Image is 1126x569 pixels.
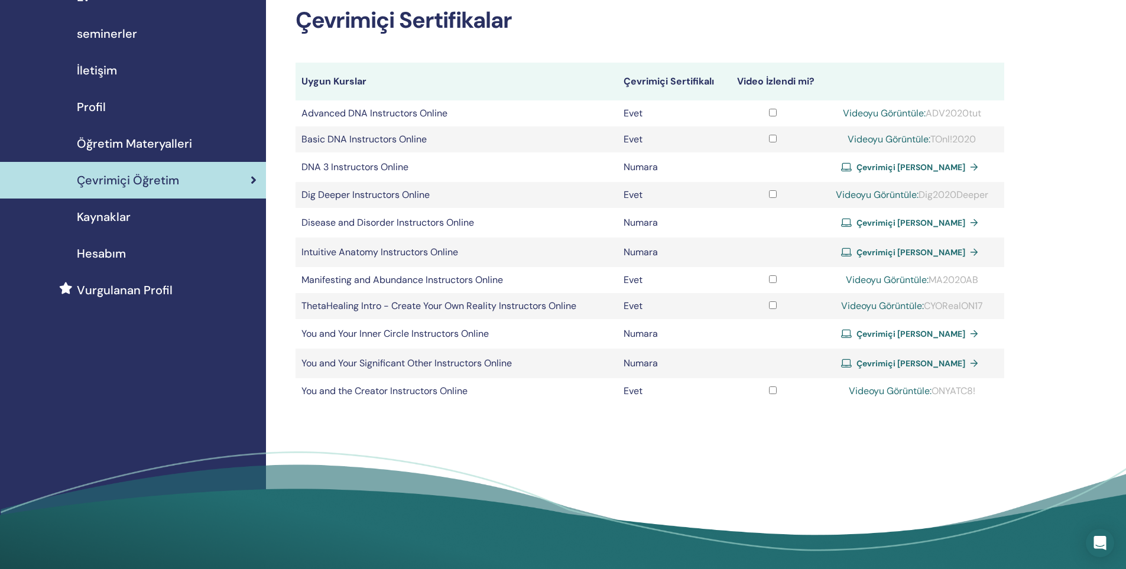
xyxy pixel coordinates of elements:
[825,273,998,287] div: MA2020AB
[856,329,965,339] span: Çevrimiçi [PERSON_NAME]
[296,126,618,152] td: Basic DNA Instructors Online
[296,378,618,404] td: You and the Creator Instructors Online
[841,325,983,343] a: Çevrimiçi [PERSON_NAME]
[856,162,965,173] span: Çevrimiçi [PERSON_NAME]
[296,7,1004,34] h2: Çevrimiçi Sertifikalar
[618,63,726,100] th: Çevrimiçi Sertifikalı
[841,158,983,176] a: Çevrimiçi [PERSON_NAME]
[77,25,137,43] span: seminerler
[841,300,924,312] a: Videoyu Görüntüle:
[825,299,998,313] div: CYORealON17
[618,293,726,319] td: Evet
[856,217,965,228] span: Çevrimiçi [PERSON_NAME]
[296,182,618,208] td: Dig Deeper Instructors Online
[618,208,726,238] td: Numara
[841,214,983,232] a: Çevrimiçi [PERSON_NAME]
[846,274,929,286] a: Videoyu Görüntüle:
[825,384,998,398] div: ONYATC8!
[618,319,726,349] td: Numara
[296,100,618,126] td: Advanced DNA Instructors Online
[618,349,726,378] td: Numara
[296,63,618,100] th: Uygun Kurslar
[836,188,919,201] a: Videoyu Görüntüle:
[849,385,932,397] a: Videoyu Görüntüle:
[618,100,726,126] td: Evet
[856,247,965,258] span: Çevrimiçi [PERSON_NAME]
[77,135,192,152] span: Öğretim Materyalleri
[841,243,983,261] a: Çevrimiçi [PERSON_NAME]
[77,61,117,79] span: İletişim
[296,293,618,319] td: ThetaHealing Intro - Create Your Own Reality Instructors Online
[77,98,106,116] span: Profil
[296,267,618,293] td: Manifesting and Abundance Instructors Online
[618,182,726,208] td: Evet
[825,188,998,202] div: Dig2020Deeper
[1086,529,1114,557] div: Open Intercom Messenger
[296,152,618,182] td: DNA 3 Instructors Online
[296,349,618,378] td: You and Your Significant Other Instructors Online
[296,208,618,238] td: Disease and Disorder Instructors Online
[843,107,926,119] a: Videoyu Görüntüle:
[77,208,131,226] span: Kaynaklar
[618,152,726,182] td: Numara
[618,126,726,152] td: Evet
[848,133,930,145] a: Videoyu Görüntüle:
[618,238,726,267] td: Numara
[77,245,126,262] span: Hesabım
[618,378,726,404] td: Evet
[296,238,618,267] td: Intuitive Anatomy Instructors Online
[77,281,173,299] span: Vurgulanan Profil
[825,132,998,147] div: TOnl!2020
[825,106,998,121] div: ADV2020tut
[856,358,965,369] span: Çevrimiçi [PERSON_NAME]
[726,63,819,100] th: Video İzlendi mi?
[296,319,618,349] td: You and Your Inner Circle Instructors Online
[618,267,726,293] td: Evet
[77,171,179,189] span: Çevrimiçi Öğretim
[841,355,983,372] a: Çevrimiçi [PERSON_NAME]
